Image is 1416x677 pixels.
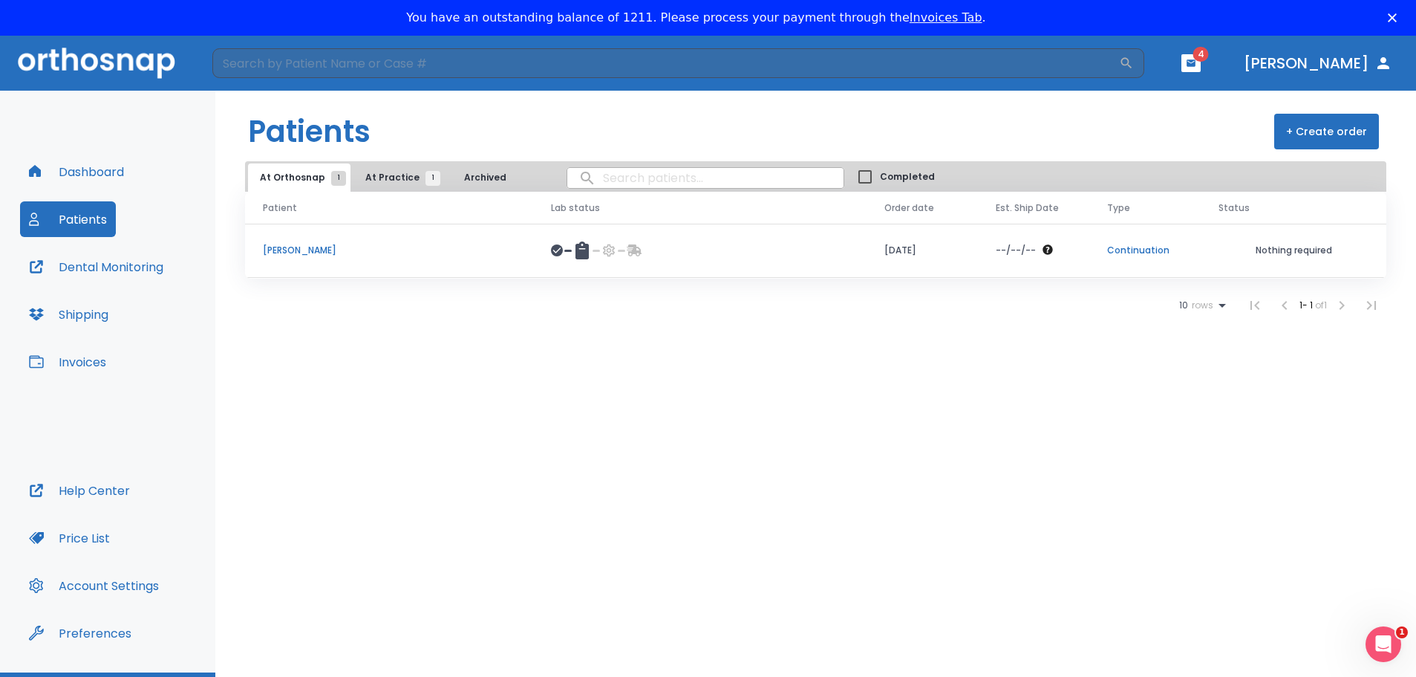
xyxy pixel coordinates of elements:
span: 4 [1193,47,1209,62]
span: Order date [884,201,934,215]
iframe: Intercom live chat [1366,626,1401,662]
img: Orthosnap [18,48,175,78]
button: Archived [448,163,522,192]
button: Dental Monitoring [20,249,172,285]
span: Status [1218,201,1250,215]
span: Patient [263,201,297,215]
button: Patients [20,201,116,237]
span: At Practice [365,171,433,184]
div: tabs [248,163,525,192]
span: 1 [425,171,440,186]
button: Price List [20,520,119,556]
td: [DATE] [867,224,978,278]
span: rows [1188,300,1213,311]
span: Lab status [551,201,600,215]
div: Close [1388,13,1403,22]
span: 1 - 1 [1299,299,1315,311]
button: Shipping [20,297,117,332]
p: [PERSON_NAME] [263,244,515,257]
p: Nothing required [1218,244,1368,257]
h1: Patients [248,109,371,154]
button: Preferences [20,615,140,651]
button: + Create order [1274,114,1379,149]
span: of 1 [1315,299,1327,311]
button: Dashboard [20,154,133,190]
span: Est. Ship Date [996,201,1059,215]
span: Completed [880,170,935,184]
input: search [567,163,844,192]
input: Search by Patient Name or Case # [212,48,1119,78]
button: [PERSON_NAME] [1238,50,1398,77]
span: Type [1107,201,1130,215]
span: 1 [1396,626,1408,638]
button: Account Settings [20,568,168,603]
a: Invoices Tab [910,10,982,25]
span: 1 [331,171,346,186]
div: You have an outstanding balance of 1211. Please process your payment through the . [406,10,985,25]
button: Help Center [20,473,139,508]
span: At Orthosnap [260,171,339,184]
span: 10 [1179,300,1188,311]
button: Invoices [20,344,115,380]
div: The date will be available after approving treatment plan [996,244,1071,257]
p: --/--/-- [996,244,1036,257]
p: Continuation [1107,244,1183,257]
